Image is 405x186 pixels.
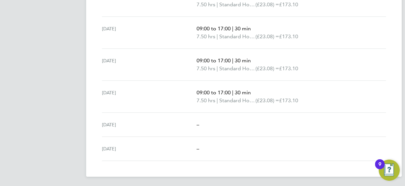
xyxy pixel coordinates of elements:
span: (£23.08) = [255,33,279,40]
span: 7.50 hrs [197,1,215,8]
span: (£23.08) = [255,65,279,72]
span: £173.10 [279,65,298,72]
span: Standard Hourly [219,1,255,9]
div: [DATE] [102,89,197,105]
span: 09:00 to 17:00 [197,89,231,96]
span: 7.50 hrs [197,33,215,40]
span: – [197,145,199,152]
span: 7.50 hrs [197,97,215,104]
span: | [232,89,233,96]
span: 09:00 to 17:00 [197,25,231,32]
span: £173.10 [279,33,298,40]
span: 09:00 to 17:00 [197,57,231,64]
span: 7.50 hrs [197,65,215,72]
span: | [217,33,218,40]
span: – [197,121,199,128]
button: Open Resource Center, 9 new notifications [379,160,400,181]
span: | [217,65,218,72]
span: 30 min [235,25,251,32]
span: | [217,1,218,8]
span: £173.10 [279,1,298,8]
div: 9 [378,164,381,173]
div: [DATE] [102,145,197,153]
span: £173.10 [279,97,298,104]
span: (£23.08) = [255,1,279,8]
div: [DATE] [102,25,197,41]
span: | [217,97,218,104]
span: Standard Hourly [219,33,255,41]
span: Standard Hourly [219,97,255,105]
span: | [232,57,233,64]
div: [DATE] [102,57,197,73]
div: [DATE] [102,121,197,129]
span: 30 min [235,57,251,64]
span: 30 min [235,89,251,96]
span: Standard Hourly [219,65,255,73]
span: | [232,25,233,32]
span: (£23.08) = [255,97,279,104]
